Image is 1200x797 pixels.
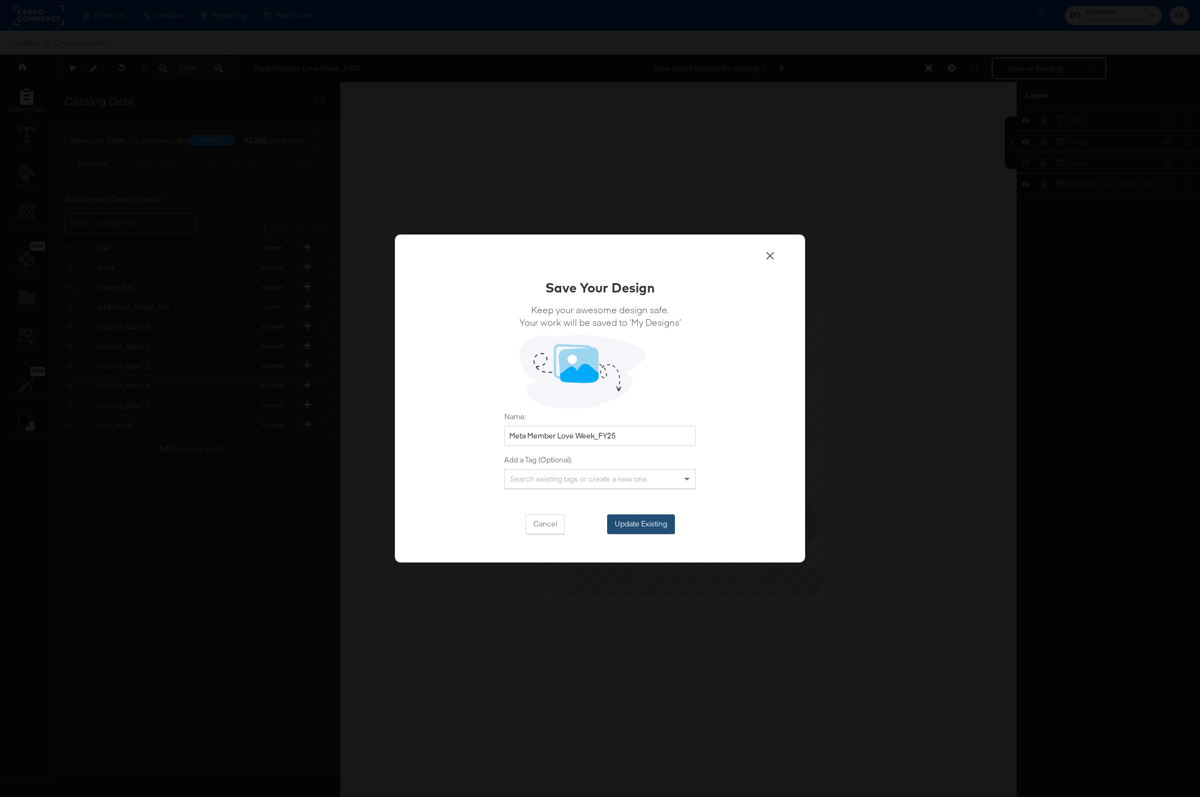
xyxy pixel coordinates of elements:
[545,278,655,297] div: Save Your Design
[520,303,681,316] span: Keep your awesome design safe.
[505,470,695,488] div: Search existing tags or create a new one
[526,514,565,534] button: Cancel
[504,455,696,465] label: Add a Tag (Optional):
[520,316,681,329] span: Your work will be saved to ‘My Designs’
[504,412,696,422] label: Name:
[607,514,675,534] button: Update Existing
